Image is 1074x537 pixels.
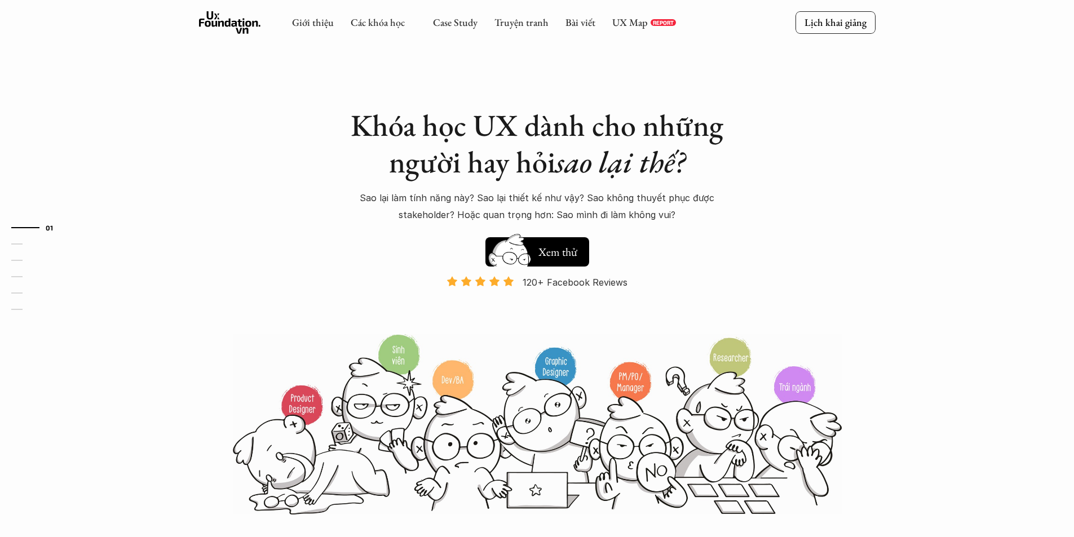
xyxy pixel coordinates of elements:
h1: Khóa học UX dành cho những người hay hỏi [340,107,735,180]
p: Lịch khai giảng [805,16,867,29]
p: Sao lại làm tính năng này? Sao lại thiết kế như vậy? Sao không thuyết phục được stakeholder? Hoặc... [346,189,729,224]
a: UX Map [612,16,648,29]
strong: 01 [46,224,54,232]
a: Giới thiệu [292,16,334,29]
em: sao lại thế? [555,142,685,181]
p: 120+ Facebook Reviews [523,274,627,291]
a: Xem thử [485,232,589,267]
a: Các khóa học [351,16,405,29]
p: REPORT [653,19,674,26]
a: 120+ Facebook Reviews [437,276,638,332]
a: Case Study [433,16,478,29]
a: Bài viết [565,16,595,29]
h5: Xem thử [538,244,577,260]
a: REPORT [651,19,676,26]
a: Lịch khai giảng [795,11,876,33]
a: 01 [11,221,65,234]
a: Truyện tranh [494,16,549,29]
